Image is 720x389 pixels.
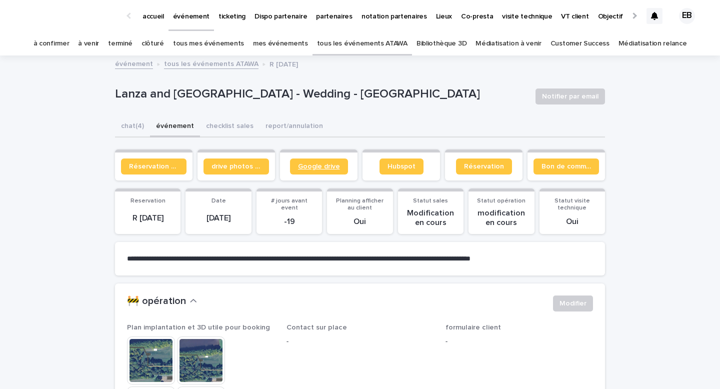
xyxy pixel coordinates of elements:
[203,158,269,174] a: drive photos coordinateur
[286,336,434,347] p: -
[477,198,525,204] span: Statut opération
[535,88,605,104] button: Notifier par email
[387,163,415,170] span: Hubspot
[290,158,348,174] a: Google drive
[413,198,448,204] span: Statut sales
[269,58,298,69] p: R [DATE]
[545,217,599,226] p: Oui
[317,32,407,55] a: tous les événements ATAWA
[211,198,226,204] span: Date
[173,32,244,55] a: tous mes événements
[550,32,609,55] a: Customer Success
[127,295,186,307] h2: 🚧 opération
[464,163,504,170] span: Réservation
[618,32,687,55] a: Médiatisation relance
[333,217,386,226] p: Oui
[559,298,586,308] span: Modifier
[445,336,593,347] p: -
[211,163,261,170] span: drive photos coordinateur
[271,198,307,211] span: # jours avant event
[127,324,270,331] span: Plan implantation et 3D utile pour booking
[127,295,197,307] button: 🚧 opération
[553,295,593,311] button: Modifier
[336,198,383,211] span: Planning afficher au client
[262,217,316,226] p: -19
[679,8,695,24] div: EB
[20,6,117,26] img: Ls34BcGeRexTGTNfXpUC
[416,32,466,55] a: Bibliothèque 3D
[379,158,423,174] a: Hubspot
[533,158,599,174] a: Bon de commande
[404,208,457,227] p: Modification en cours
[259,116,329,137] button: report/annulation
[191,213,245,223] p: [DATE]
[121,213,174,223] p: R [DATE]
[150,116,200,137] button: événement
[456,158,512,174] a: Réservation
[554,198,590,211] span: Statut visite technique
[130,198,165,204] span: Reservation
[164,57,258,69] a: tous les événements ATAWA
[541,163,591,170] span: Bon de commande
[115,57,153,69] a: événement
[115,116,150,137] button: chat (4)
[286,324,347,331] span: Contact sur place
[475,32,541,55] a: Médiatisation à venir
[78,32,99,55] a: à venir
[121,158,186,174] a: Réservation client
[542,91,598,101] span: Notifier par email
[253,32,308,55] a: mes événements
[129,163,178,170] span: Réservation client
[33,32,69,55] a: à confirmer
[445,324,501,331] span: formulaire client
[108,32,132,55] a: terminé
[141,32,164,55] a: clôturé
[474,208,528,227] p: modification en cours
[298,163,340,170] span: Google drive
[115,87,527,101] p: Lanza and [GEOGRAPHIC_DATA] - Wedding - [GEOGRAPHIC_DATA]
[200,116,259,137] button: checklist sales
